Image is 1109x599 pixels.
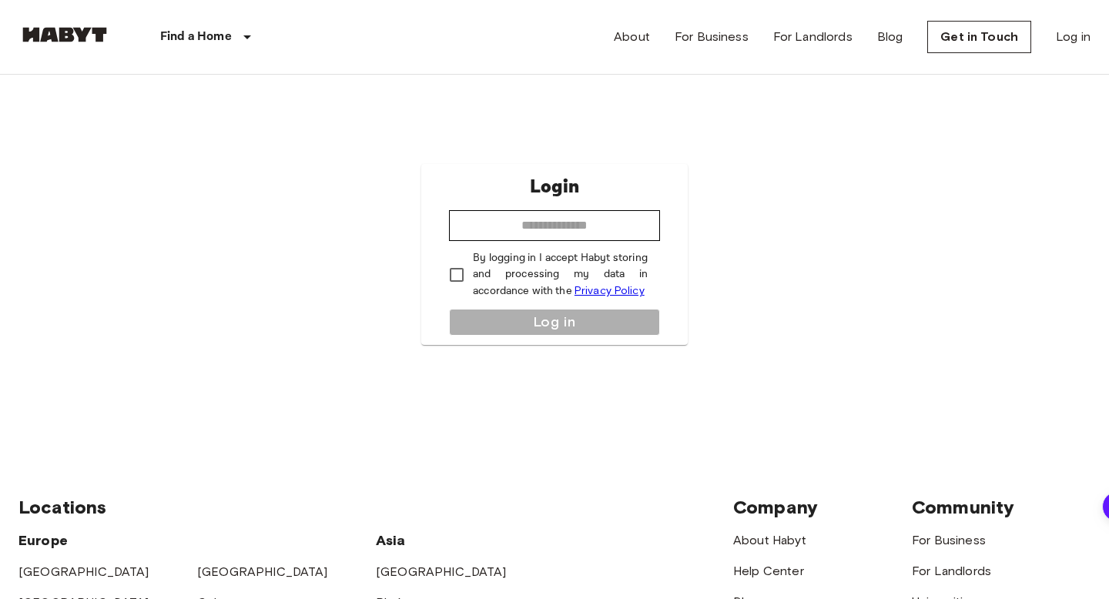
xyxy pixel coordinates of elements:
p: Login [530,173,579,201]
span: Asia [376,532,406,549]
a: Get in Touch [927,21,1031,53]
span: Europe [18,532,68,549]
a: [GEOGRAPHIC_DATA] [376,564,507,579]
a: Help Center [733,564,804,578]
span: Company [733,496,818,518]
a: Privacy Policy [575,284,645,297]
span: Locations [18,496,106,518]
a: About [614,28,650,46]
a: Blog [877,28,903,46]
a: Log in [1056,28,1091,46]
img: Habyt [18,27,111,42]
a: For Landlords [912,564,991,578]
a: For Business [675,28,749,46]
a: About Habyt [733,533,806,547]
p: By logging in I accept Habyt storing and processing my data in accordance with the [473,250,648,299]
a: For Business [912,533,986,547]
a: For Landlords [773,28,853,46]
a: [GEOGRAPHIC_DATA] [18,564,149,579]
a: [GEOGRAPHIC_DATA] [197,564,328,579]
p: Find a Home [160,28,232,46]
span: Community [912,496,1014,518]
